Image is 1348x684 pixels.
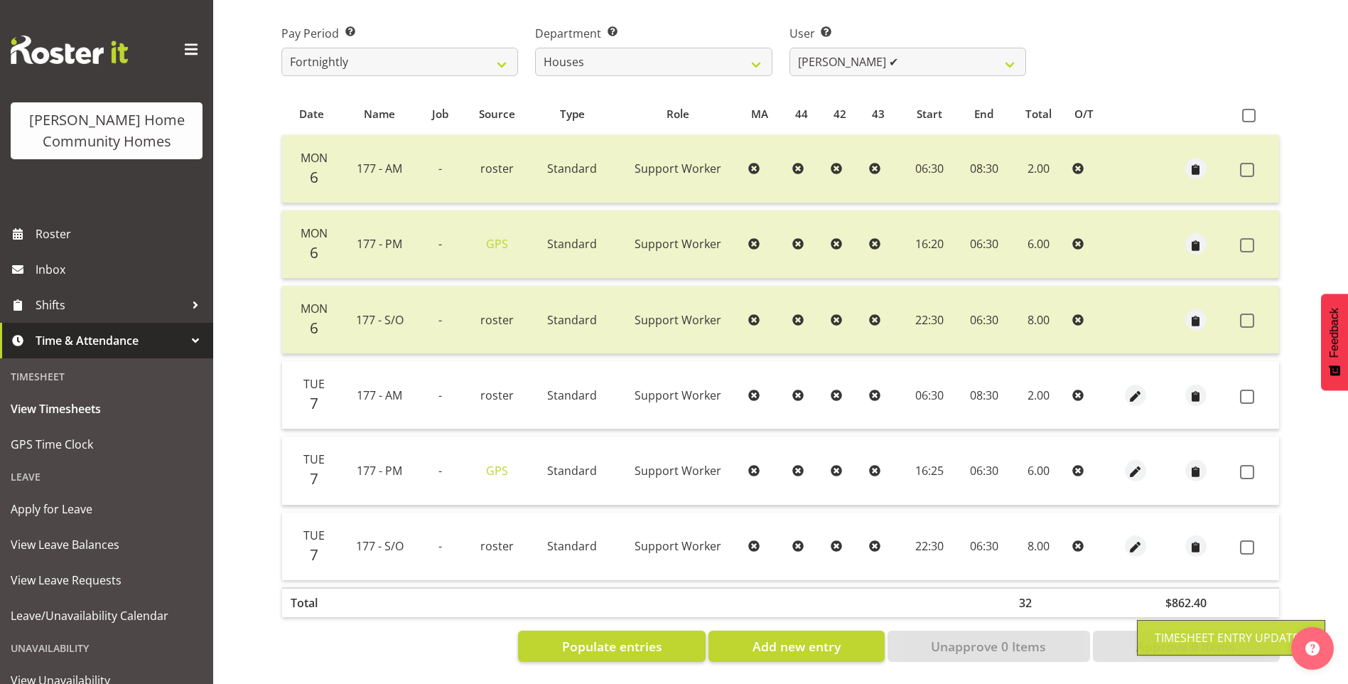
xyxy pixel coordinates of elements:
span: Feedback [1328,308,1341,358]
a: GPS [486,236,508,252]
a: Leave/Unavailability Calendar [4,598,210,634]
span: roster [480,388,514,403]
span: Job [432,106,448,122]
a: GPS [486,463,508,479]
td: Standard [532,210,613,279]
span: 43 [872,106,885,122]
span: Source [479,106,515,122]
div: Unavailability [4,634,210,663]
span: 177 - PM [357,236,402,252]
span: Time & Attendance [36,330,185,351]
a: View Leave Requests [4,562,210,598]
span: roster [480,312,514,328]
span: End [974,106,993,122]
td: Standard [532,286,613,354]
img: Rosterit website logo [11,36,128,64]
span: roster [480,538,514,554]
td: 8.00 [1010,513,1067,580]
span: Support Worker [635,161,721,176]
span: View Leave Balances [11,534,203,555]
td: 22:30 [902,513,957,580]
span: 42 [834,106,846,122]
span: GPS Time Clock [11,434,203,455]
span: Add new entry [753,637,841,656]
span: 177 - AM [357,388,402,403]
span: Role [667,106,689,122]
span: Start [917,106,942,122]
span: - [438,463,442,479]
span: Mon [301,150,328,166]
button: Unapprove 0 Items [888,631,1090,662]
label: User [789,25,1026,42]
a: Apply for Leave [4,491,210,527]
td: 6.00 [1010,210,1067,279]
span: Mon [301,301,328,316]
th: $862.40 [1157,587,1234,617]
th: Total [282,587,340,617]
td: 06:30 [957,210,1010,279]
button: Feedback - Show survey [1321,294,1348,390]
span: Unapprove 0 Items [931,637,1046,656]
td: Standard [532,437,613,505]
td: Standard [532,361,613,429]
td: 06:30 [957,286,1010,354]
td: 06:30 [902,135,957,203]
span: Support Worker [635,236,721,252]
span: - [438,538,442,554]
span: Support Worker [635,312,721,328]
span: 177 - AM [357,161,402,176]
div: [PERSON_NAME] Home Community Homes [25,109,188,152]
span: MA [751,106,768,122]
a: View Leave Balances [4,527,210,562]
button: Add new entry [708,631,884,662]
div: Timesheet Entry Updated [1155,629,1307,646]
span: Tue [303,451,325,467]
span: 7 [310,393,318,413]
span: 7 [310,545,318,565]
span: View Timesheets [11,398,203,420]
span: 6 [310,167,318,187]
td: 08:30 [957,135,1010,203]
span: - [438,236,442,252]
label: Pay Period [281,25,518,42]
span: Populate entries [562,637,662,656]
a: GPS Time Clock [4,427,210,462]
span: Tue [303,376,325,392]
span: Mon [301,225,328,241]
span: Total [1025,106,1052,122]
span: 177 - S/O [356,312,404,328]
span: - [438,312,442,328]
span: Support Worker [635,463,721,479]
td: 22:30 [902,286,957,354]
span: - [438,388,442,403]
td: 2.00 [1010,135,1067,203]
a: View Timesheets [4,391,210,427]
span: roster [480,161,514,176]
td: 2.00 [1010,361,1067,429]
td: 08:30 [957,361,1010,429]
span: Shifts [36,294,185,316]
td: Standard [532,513,613,580]
td: 16:25 [902,437,957,505]
span: Type [560,106,585,122]
td: 06:30 [957,437,1010,505]
span: Apply for Leave [11,498,203,520]
div: Leave [4,462,210,491]
span: Support Worker [635,538,721,554]
span: Leave/Unavailability Calendar [11,605,203,626]
span: 6 [310,242,318,262]
td: Standard [532,135,613,203]
td: 16:20 [902,210,957,279]
span: Roster [36,223,206,245]
img: help-xxl-2.png [1305,641,1320,656]
button: Approve 0 Items [1093,631,1280,662]
span: O/T [1074,106,1094,122]
td: 06:30 [957,513,1010,580]
span: 44 [795,106,808,122]
span: - [438,161,442,176]
label: Department [535,25,772,42]
span: View Leave Requests [11,570,203,591]
td: 06:30 [902,361,957,429]
span: Support Worker [635,388,721,403]
span: Tue [303,528,325,543]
